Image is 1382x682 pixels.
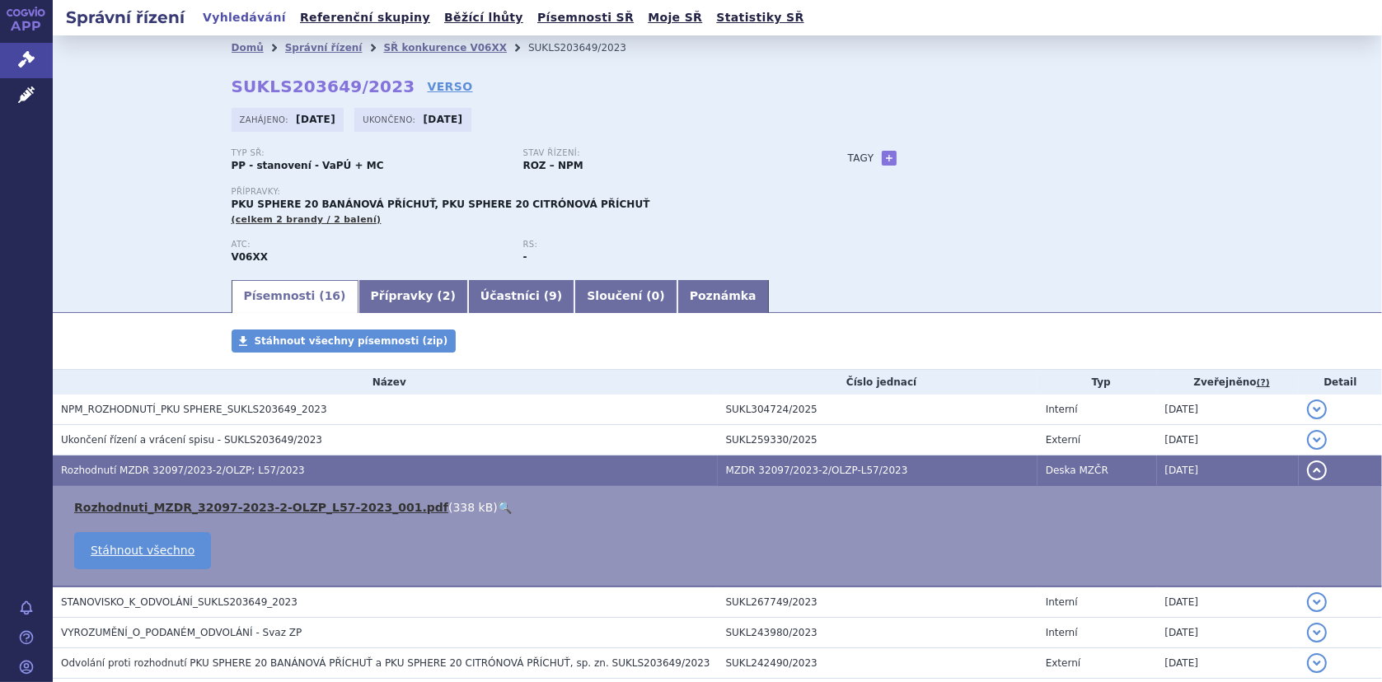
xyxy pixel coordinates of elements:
[523,251,527,263] strong: -
[652,289,660,302] span: 0
[718,586,1038,618] td: SUKL267749/2023
[452,501,493,514] span: 338 kB
[232,160,384,171] strong: PP - stanovení - VaPÚ + MC
[423,114,462,125] strong: [DATE]
[1307,592,1327,612] button: detail
[232,187,815,197] p: Přípravky:
[718,370,1038,395] th: Číslo jednací
[1157,648,1299,679] td: [DATE]
[718,455,1038,486] td: MZDR 32097/2023-2/OLZP-L57/2023
[643,7,707,29] a: Moje SŘ
[232,240,507,250] p: ATC:
[523,160,583,171] strong: ROZ – NPM
[232,280,358,313] a: Písemnosti (16)
[1307,460,1327,480] button: detail
[718,425,1038,455] td: SUKL259330/2025
[1157,618,1299,648] td: [DATE]
[61,596,297,608] span: STANOVISKO_K_ODVOLÁNÍ_SUKLS203649_2023
[61,657,710,669] span: Odvolání proti rozhodnutí PKU SPHERE 20 BANÁNOVÁ PŘÍCHUŤ a PKU SPHERE 20 CITRÓNOVÁ PŘÍCHUŤ, sp. z...
[1046,627,1078,638] span: Interní
[427,78,472,95] a: VERSO
[53,6,198,29] h2: Správní řízení
[358,280,468,313] a: Přípravky (2)
[718,618,1038,648] td: SUKL243980/2023
[523,240,799,250] p: RS:
[232,329,457,353] a: Stáhnout všechny písemnosti (zip)
[528,35,648,60] li: SUKLS203649/2023
[1157,425,1299,455] td: [DATE]
[383,42,507,54] a: SŘ konkurence V06XX
[443,289,451,302] span: 2
[677,280,769,313] a: Poznámka
[285,42,363,54] a: Správní řízení
[439,7,528,29] a: Běžící lhůty
[532,7,639,29] a: Písemnosti SŘ
[498,501,512,514] a: 🔍
[232,77,415,96] strong: SUKLS203649/2023
[1046,465,1108,476] span: Deska MZČR
[61,434,322,446] span: Ukončení řízení a vrácení spisu - SUKLS203649/2023
[325,289,340,302] span: 16
[1157,455,1299,486] td: [DATE]
[74,499,1366,516] li: ( )
[882,151,897,166] a: +
[232,148,507,158] p: Typ SŘ:
[1299,370,1382,395] th: Detail
[296,114,335,125] strong: [DATE]
[1157,395,1299,425] td: [DATE]
[1307,430,1327,450] button: detail
[711,7,808,29] a: Statistiky SŘ
[468,280,574,313] a: Účastníci (9)
[61,627,302,638] span: VYROZUMĚNÍ_O_PODANÉM_ODVOLÁNÍ - Svaz ZP
[549,289,557,302] span: 9
[232,251,269,263] strong: POTRAVINY PRO ZVLÁŠTNÍ LÉKAŘSKÉ ÚČELY (PZLÚ) (ČESKÁ ATC SKUPINA)
[232,42,264,54] a: Domů
[53,370,718,395] th: Název
[295,7,435,29] a: Referenční skupiny
[74,501,448,514] a: Rozhodnuti_MZDR_32097-2023-2-OLZP_L57-2023_001.pdf
[1307,623,1327,642] button: detail
[363,113,419,126] span: Ukončeno:
[232,214,382,225] span: (celkem 2 brandy / 2 balení)
[1157,586,1299,618] td: [DATE]
[1307,653,1327,673] button: detail
[1046,596,1078,608] span: Interní
[1307,399,1327,419] button: detail
[232,199,650,210] span: PKU SPHERE 20 BANÁNOVÁ PŘÍCHUŤ, PKU SPHERE 20 CITRÓNOVÁ PŘÍCHUŤ
[1157,370,1299,395] th: Zveřejněno
[74,532,211,569] a: Stáhnout všechno
[523,148,799,158] p: Stav řízení:
[61,465,305,476] span: Rozhodnutí MZDR 32097/2023-2/OLZP; L57/2023
[240,113,292,126] span: Zahájeno:
[848,148,874,168] h3: Tagy
[1046,657,1080,669] span: Externí
[718,395,1038,425] td: SUKL304724/2025
[718,648,1038,679] td: SUKL242490/2023
[61,404,327,415] span: NPM_ROZHODNUTÍ_PKU SPHERE_SUKLS203649_2023
[1046,434,1080,446] span: Externí
[574,280,677,313] a: Sloučení (0)
[1038,370,1157,395] th: Typ
[1257,377,1270,389] abbr: (?)
[255,335,448,347] span: Stáhnout všechny písemnosti (zip)
[198,7,291,29] a: Vyhledávání
[1046,404,1078,415] span: Interní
